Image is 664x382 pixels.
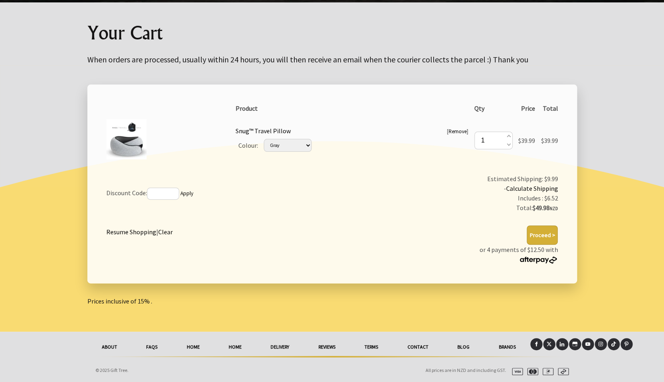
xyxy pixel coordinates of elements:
[595,338,607,350] a: Instagram
[538,116,561,164] td: $39.99
[87,22,577,43] h1: Your Cart
[87,338,132,356] a: About
[256,338,304,356] a: delivery
[87,54,528,64] big: When orders are processed, usually within 24 hours, you will then receive an email when the couri...
[543,338,555,350] a: X (Twitter)
[393,338,443,356] a: Contact
[449,128,467,135] a: Remove
[506,184,558,192] a: Calculate Shipping
[524,368,538,375] img: mastercard.svg
[479,245,558,264] p: or 4 payments of $12.50 with
[180,190,193,197] a: Apply
[582,338,594,350] a: Youtube
[87,296,577,306] p: Prices inclusive of 15% .
[132,338,172,356] a: FAQs
[426,367,506,373] span: All prices are in NZD and including GST.
[484,338,530,356] a: Brands
[554,368,569,375] img: afterpay.svg
[235,136,261,154] td: Colour:
[556,338,568,350] a: LinkedIn
[95,367,128,373] span: © 2025 Gift Tree.
[515,116,538,164] td: $39.99
[527,225,558,245] button: Proceed >
[147,188,179,200] input: If you have a discount code, enter it here and press 'Apply'.
[532,204,558,212] strong: $49.98
[549,206,558,211] span: NZD
[350,338,393,356] a: Terms
[621,338,633,350] a: Pinterest
[103,171,354,216] td: Discount Code:
[106,228,156,236] a: Resume Shopping
[447,128,468,135] small: [ ]
[357,193,558,203] div: Includes : $6.52
[357,203,558,213] div: Total:
[106,225,173,237] div: |
[304,338,350,356] a: reviews
[158,228,173,236] a: Clear
[509,368,523,375] img: visa.svg
[530,338,542,350] a: Facebook
[515,101,538,116] th: Price
[214,338,256,356] a: HOME
[354,171,561,216] td: Estimated Shipping: $9.99 -
[232,101,471,116] th: Product
[519,256,558,264] img: Afterpay
[539,368,554,375] img: paypal.svg
[235,127,290,135] a: Snug™ Travel Pillow
[538,101,561,116] th: Total
[471,101,515,116] th: Qty
[443,338,484,356] a: Blog
[608,338,620,350] a: Tiktok
[172,338,214,356] a: HOME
